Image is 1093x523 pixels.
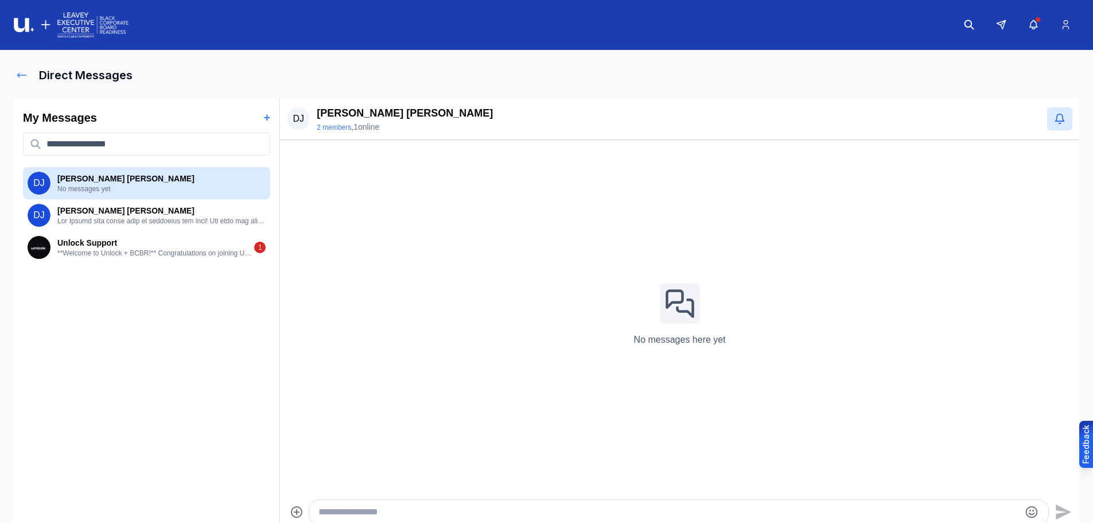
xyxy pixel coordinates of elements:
[1025,505,1038,519] button: Emoji picker
[254,242,266,253] div: 1
[1079,421,1093,468] button: Provide feedback
[14,10,129,40] img: Logo
[317,121,493,133] div: , 1 online
[28,236,50,259] img: User avatar
[317,123,351,132] button: 2 members
[28,172,50,195] span: DJ
[57,184,266,193] p: No messages yet
[317,105,493,121] p: [PERSON_NAME] [PERSON_NAME]
[39,67,133,83] h1: Direct Messages
[57,205,266,216] p: [PERSON_NAME] [PERSON_NAME]
[634,333,726,347] p: No messages here yet
[57,216,266,226] p: Lor Ipsumd sita conse adip el seddoeius tem inci! Utl etdo mag aliquaenim adm ven qu nostrude ull...
[264,110,271,126] button: +
[23,110,97,126] h2: My Messages
[318,505,1019,519] textarea: Type your message
[57,249,254,258] p: **Welcome to Unlock + BCBR!** Congratulations on joining Unlock's exclusive networking platform a...
[28,204,50,227] span: DJ
[287,107,310,130] span: DJ
[57,173,266,184] p: [PERSON_NAME] [PERSON_NAME]
[1080,425,1092,464] div: Feedback
[57,237,254,249] p: Unlock Support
